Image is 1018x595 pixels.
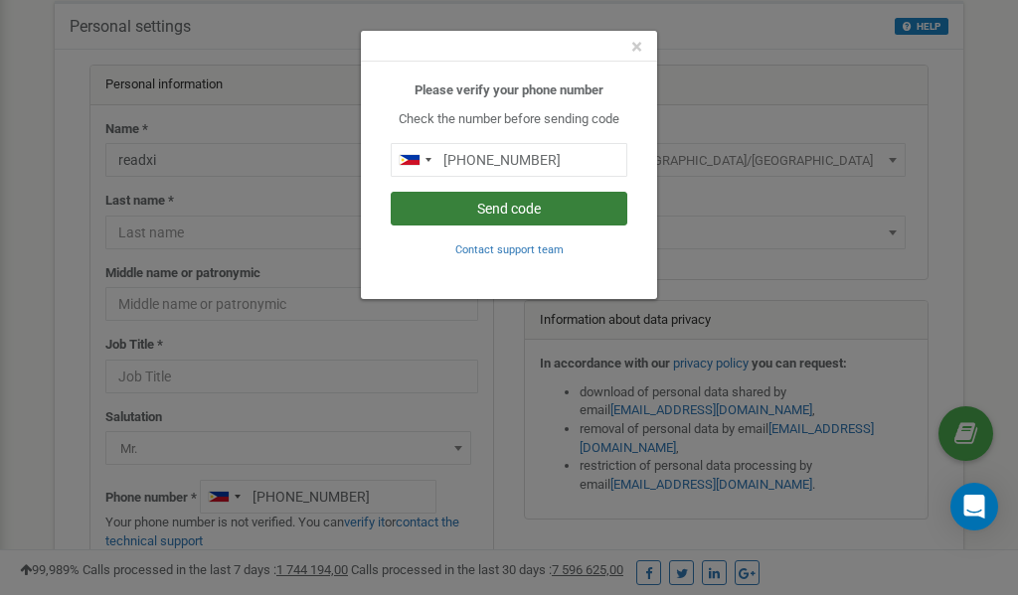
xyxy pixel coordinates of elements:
[415,82,603,97] b: Please verify your phone number
[391,110,627,129] p: Check the number before sending code
[391,192,627,225] button: Send code
[391,143,627,177] input: 0905 123 4567
[631,37,642,58] button: Close
[392,144,437,176] div: Telephone country code
[631,35,642,59] span: ×
[950,483,998,530] div: Open Intercom Messenger
[455,243,564,256] small: Contact support team
[455,241,564,256] a: Contact support team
